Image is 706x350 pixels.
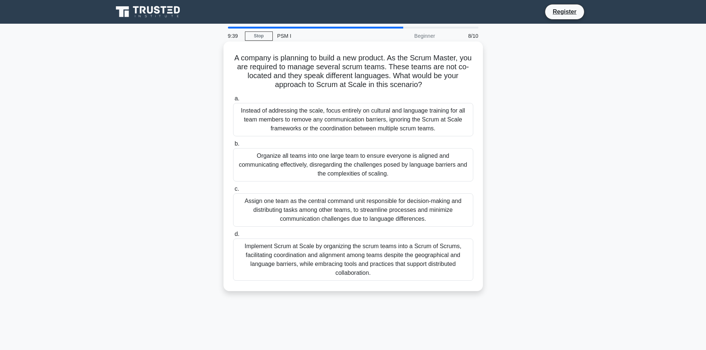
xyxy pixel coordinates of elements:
[440,29,483,43] div: 8/10
[233,239,473,281] div: Implement Scrum at Scale by organizing the scrum teams into a Scrum of Scrums, facilitating coord...
[273,29,375,43] div: PSM I
[548,7,581,16] a: Register
[223,29,245,43] div: 9:39
[233,103,473,136] div: Instead of addressing the scale, focus entirely on cultural and language training for all team me...
[235,140,239,147] span: b.
[235,186,239,192] span: c.
[233,148,473,181] div: Organize all teams into one large team to ensure everyone is aligned and communicating effectivel...
[233,193,473,227] div: Assign one team as the central command unit responsible for decision-making and distributing task...
[235,231,239,237] span: d.
[232,53,474,90] h5: A company is planning to build a new product. As the Scrum Master, you are required to manage sev...
[235,95,239,101] span: a.
[245,31,273,41] a: Stop
[375,29,440,43] div: Beginner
